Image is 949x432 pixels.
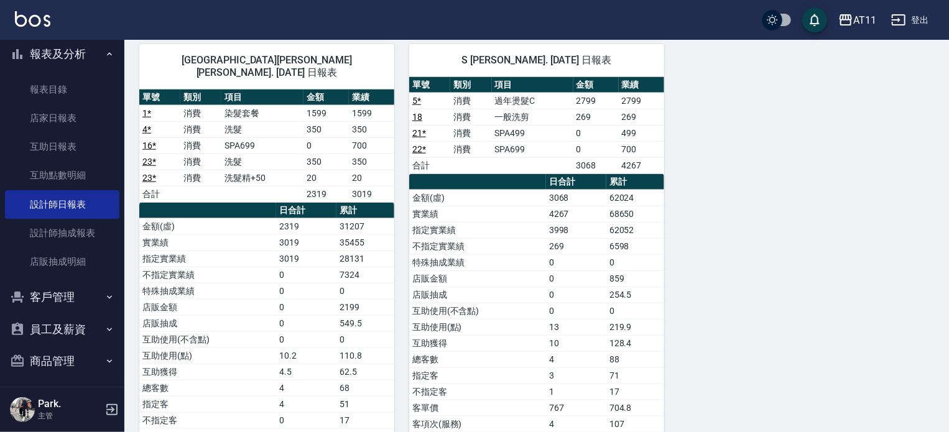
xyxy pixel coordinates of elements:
td: 互助使用(不含點) [139,331,276,347]
td: 互助使用(點) [409,319,546,335]
td: 3998 [546,222,606,238]
td: 350 [349,121,394,137]
td: 總客數 [409,351,546,367]
img: Logo [15,11,50,27]
a: 互助點數明細 [5,161,119,190]
td: 洗髮精+50 [221,170,303,186]
table: a dense table [409,77,664,174]
td: 254.5 [606,287,664,303]
h5: Park. [38,398,101,410]
td: 62024 [606,190,664,206]
td: 62.5 [336,364,394,380]
img: Person [10,397,35,422]
td: 2799 [573,93,619,109]
td: 2319 [276,218,336,234]
td: 700 [349,137,394,154]
td: 10.2 [276,347,336,364]
td: 洗髮 [221,121,303,137]
a: 設計師抽成報表 [5,219,119,247]
td: 金額(虛) [139,218,276,234]
td: 2799 [619,93,664,109]
span: [GEOGRAPHIC_DATA][PERSON_NAME][PERSON_NAME]. [DATE] 日報表 [154,54,379,79]
td: 0 [546,254,606,270]
td: 過年燙髮C [492,93,573,109]
td: 68650 [606,206,664,222]
td: 3068 [546,190,606,206]
td: 767 [546,400,606,416]
button: 資料設定 [5,377,119,410]
button: 客戶管理 [5,281,119,313]
td: 3019 [349,186,394,202]
td: 4.5 [276,364,336,380]
td: 0 [336,283,394,299]
td: 指定客 [409,367,546,384]
button: 報表及分析 [5,38,119,70]
td: 6598 [606,238,664,254]
p: 主管 [38,410,101,421]
td: 0 [303,137,349,154]
td: 消費 [450,141,491,157]
table: a dense table [139,90,394,203]
td: 4 [546,351,606,367]
td: 71 [606,367,664,384]
th: 單號 [139,90,180,106]
td: 0 [336,331,394,347]
td: 互助使用(點) [139,347,276,364]
td: 700 [619,141,664,157]
td: 特殊抽成業績 [409,254,546,270]
th: 金額 [303,90,349,106]
a: 設計師日報表 [5,190,119,219]
td: 35455 [336,234,394,250]
td: 0 [606,254,664,270]
th: 日合計 [546,174,606,190]
td: 62052 [606,222,664,238]
td: 704.8 [606,400,664,416]
td: 128.4 [606,335,664,351]
button: 商品管理 [5,345,119,377]
td: 消費 [180,137,221,154]
th: 項目 [221,90,303,106]
td: 不指定實業績 [139,267,276,283]
td: 不指定客 [409,384,546,400]
td: 0 [606,303,664,319]
td: 4 [546,416,606,432]
a: 18 [412,112,422,122]
td: 金額(虛) [409,190,546,206]
td: 269 [619,109,664,125]
td: 0 [546,287,606,303]
td: SPA699 [492,141,573,157]
td: 107 [606,416,664,432]
th: 單號 [409,77,450,93]
td: 不指定客 [139,412,276,428]
td: 350 [303,154,349,170]
button: AT11 [833,7,881,33]
td: 總客數 [139,380,276,396]
td: 20 [349,170,394,186]
th: 日合計 [276,203,336,219]
td: 88 [606,351,664,367]
td: 0 [573,141,619,157]
td: 消費 [180,105,221,121]
td: 消費 [450,125,491,141]
td: 實業績 [139,234,276,250]
td: 350 [349,154,394,170]
td: 店販抽成 [409,287,546,303]
td: 859 [606,270,664,287]
td: 110.8 [336,347,394,364]
td: 不指定實業績 [409,238,546,254]
td: 0 [276,283,336,299]
td: 特殊抽成業績 [139,283,276,299]
td: 4267 [546,206,606,222]
td: 7324 [336,267,394,283]
td: 0 [276,315,336,331]
a: 互助日報表 [5,132,119,161]
th: 類別 [180,90,221,106]
td: 客項次(服務) [409,416,546,432]
td: 2319 [303,186,349,202]
td: 1 [546,384,606,400]
td: 3068 [573,157,619,173]
td: 68 [336,380,394,396]
th: 項目 [492,77,573,93]
td: 499 [619,125,664,141]
td: 合計 [139,186,180,202]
